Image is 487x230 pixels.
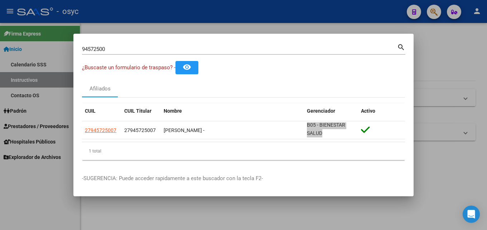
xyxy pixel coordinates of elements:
[85,108,96,114] span: CUIL
[82,174,405,183] p: -SUGERENCIA: Puede acceder rapidamente a este buscador con la tecla F2-
[463,206,480,223] div: Open Intercom Messenger
[90,85,111,93] div: Afiliados
[85,127,116,133] span: 27945725007
[124,108,151,114] span: CUIL Titular
[307,108,335,114] span: Gerenciador
[183,63,191,71] mat-icon: remove_red_eye
[82,64,175,71] span: ¿Buscaste un formulario de traspaso? -
[82,103,121,119] datatable-header-cell: CUIL
[397,42,405,51] mat-icon: search
[164,126,301,135] div: [PERSON_NAME] -
[304,103,358,119] datatable-header-cell: Gerenciador
[164,108,182,114] span: Nombre
[358,103,405,119] datatable-header-cell: Activo
[82,142,405,160] div: 1 total
[124,127,156,133] span: 27945725007
[161,103,304,119] datatable-header-cell: Nombre
[121,103,161,119] datatable-header-cell: CUIL Titular
[361,108,375,114] span: Activo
